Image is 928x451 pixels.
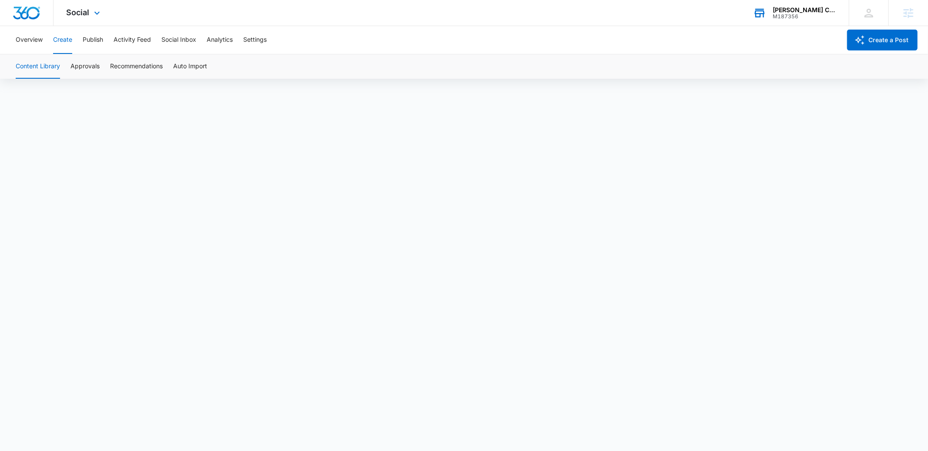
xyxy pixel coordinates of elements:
[243,26,267,54] button: Settings
[53,26,72,54] button: Create
[207,26,233,54] button: Analytics
[773,7,836,13] div: account name
[110,54,163,79] button: Recommendations
[114,26,151,54] button: Activity Feed
[161,26,196,54] button: Social Inbox
[70,54,100,79] button: Approvals
[773,13,836,20] div: account id
[83,26,103,54] button: Publish
[847,30,918,50] button: Create a Post
[173,54,207,79] button: Auto Import
[67,8,90,17] span: Social
[16,54,60,79] button: Content Library
[16,26,43,54] button: Overview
